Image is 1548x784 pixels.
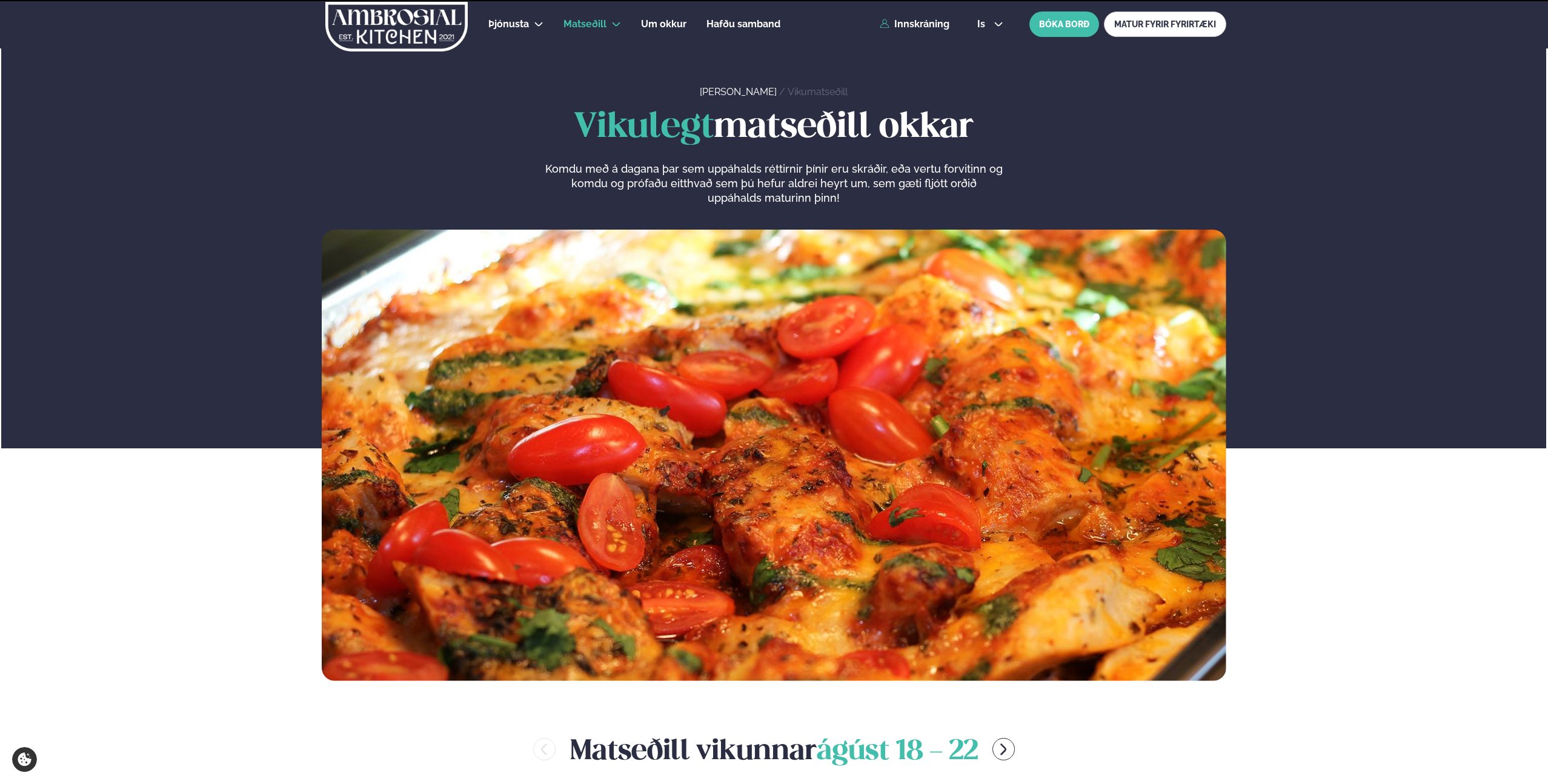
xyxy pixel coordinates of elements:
[563,18,606,30] span: Matseðill
[977,19,989,29] span: is
[992,738,1015,760] button: menu-btn-right
[880,19,949,30] a: Innskráning
[324,2,469,51] img: logo
[1029,12,1099,37] button: BÓKA BORÐ
[533,738,556,760] button: menu-btn-left
[12,747,37,772] a: Cookie settings
[1104,12,1226,37] a: MATUR FYRIR FYRIRTÆKI
[641,18,686,30] span: Um okkur
[706,18,780,30] span: Hafðu samband
[706,17,780,32] a: Hafðu samband
[968,19,1013,29] button: is
[788,86,848,98] a: Vikumatseðill
[488,18,529,30] span: Þjónusta
[574,111,714,144] span: Vikulegt
[817,739,978,765] span: ágúst 18 - 22
[488,17,529,32] a: Þjónusta
[545,162,1003,205] p: Komdu með á dagana þar sem uppáhalds réttirnir þínir eru skráðir, eða vertu forvitinn og komdu og...
[563,17,606,32] a: Matseðill
[322,230,1226,681] img: image alt
[779,86,788,98] span: /
[322,108,1226,147] h1: matseðill okkar
[641,17,686,32] a: Um okkur
[570,729,978,769] h2: Matseðill vikunnar
[700,86,777,98] a: [PERSON_NAME]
